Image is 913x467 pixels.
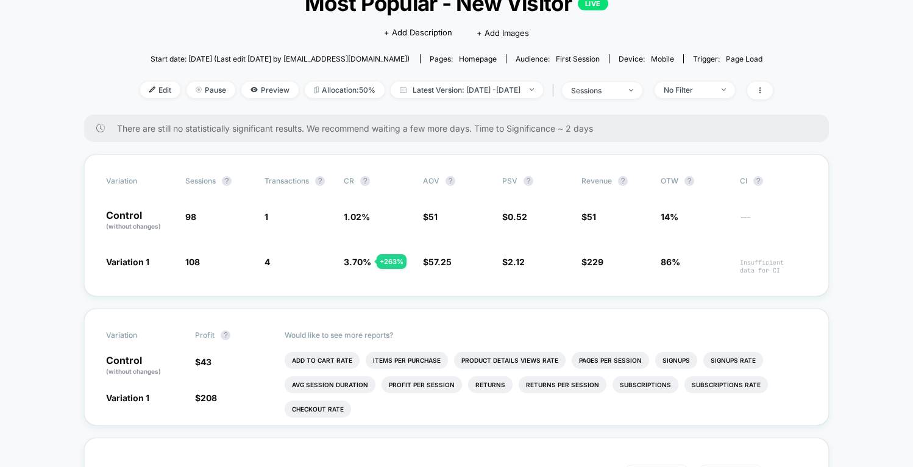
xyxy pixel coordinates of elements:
div: Pages: [430,54,497,63]
span: 57.25 [428,257,452,267]
li: Pages Per Session [572,352,649,369]
div: sessions [571,86,620,95]
p: Control [106,355,183,376]
li: Items Per Purchase [366,352,448,369]
span: PSV [502,176,517,185]
span: 1 [265,212,268,222]
span: $ [502,257,525,267]
span: Edit [140,82,180,98]
span: Latest Version: [DATE] - [DATE] [391,82,543,98]
li: Profit Per Session [382,376,462,393]
span: There are still no statistically significant results. We recommend waiting a few more days . Time... [117,123,805,134]
p: Control [106,210,173,231]
li: Subscriptions Rate [684,376,768,393]
span: Profit [195,330,215,340]
span: 14% [661,212,678,222]
button: ? [524,176,533,186]
img: end [196,87,202,93]
span: Page Load [726,54,762,63]
span: AOV [423,176,439,185]
li: Signups Rate [703,352,763,369]
div: Trigger: [693,54,762,63]
span: $ [581,257,603,267]
span: Insufficient data for CI [740,258,807,274]
span: 43 [201,357,211,367]
li: Signups [655,352,697,369]
span: Device: [609,54,683,63]
span: 108 [185,257,200,267]
span: (without changes) [106,368,161,375]
button: ? [222,176,232,186]
span: 51 [428,212,438,222]
img: calendar [400,87,407,93]
button: ? [221,330,230,340]
span: $ [195,357,211,367]
div: + 263 % [377,254,407,269]
span: 4 [265,257,270,267]
span: Variation [106,176,173,186]
span: Transactions [265,176,309,185]
span: $ [581,212,596,222]
img: rebalance [314,87,319,93]
div: Audience: [516,54,600,63]
span: | [549,82,562,99]
span: $ [423,257,452,267]
span: Variation 1 [106,393,149,403]
div: No Filter [664,85,712,94]
span: + Add Images [477,28,529,38]
span: Preview [241,82,299,98]
button: ? [684,176,694,186]
span: Revenue [581,176,612,185]
span: $ [502,212,527,222]
span: 208 [201,393,217,403]
img: end [722,88,726,91]
span: Variation 1 [106,257,149,267]
span: --- [740,213,807,231]
button: ? [446,176,455,186]
button: ? [618,176,628,186]
span: Pause [187,82,235,98]
span: OTW [661,176,728,186]
span: First Session [556,54,600,63]
span: Variation [106,330,173,340]
span: 51 [587,212,596,222]
span: (without changes) [106,223,161,230]
span: 229 [587,257,603,267]
span: 3.70 % [344,257,371,267]
li: Add To Cart Rate [285,352,360,369]
p: Would like to see more reports? [285,330,808,340]
span: 1.02 % [344,212,370,222]
button: ? [315,176,325,186]
li: Returns [468,376,513,393]
span: Start date: [DATE] (Last edit [DATE] by [EMAIL_ADDRESS][DOMAIN_NAME]) [151,54,410,63]
img: edit [149,87,155,93]
span: + Add Description [384,27,452,39]
button: ? [753,176,763,186]
span: homepage [459,54,497,63]
li: Returns Per Session [519,376,606,393]
button: ? [360,176,370,186]
span: 0.52 [508,212,527,222]
span: CR [344,176,354,185]
span: Allocation: 50% [305,82,385,98]
span: Sessions [185,176,216,185]
span: 86% [661,257,680,267]
span: CI [740,176,807,186]
span: 98 [185,212,196,222]
li: Avg Session Duration [285,376,375,393]
li: Checkout Rate [285,401,351,418]
img: end [530,88,534,91]
span: 2.12 [508,257,525,267]
span: $ [423,212,438,222]
li: Subscriptions [613,376,678,393]
span: $ [195,393,217,403]
li: Product Details Views Rate [454,352,566,369]
span: mobile [651,54,674,63]
img: end [629,89,633,91]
